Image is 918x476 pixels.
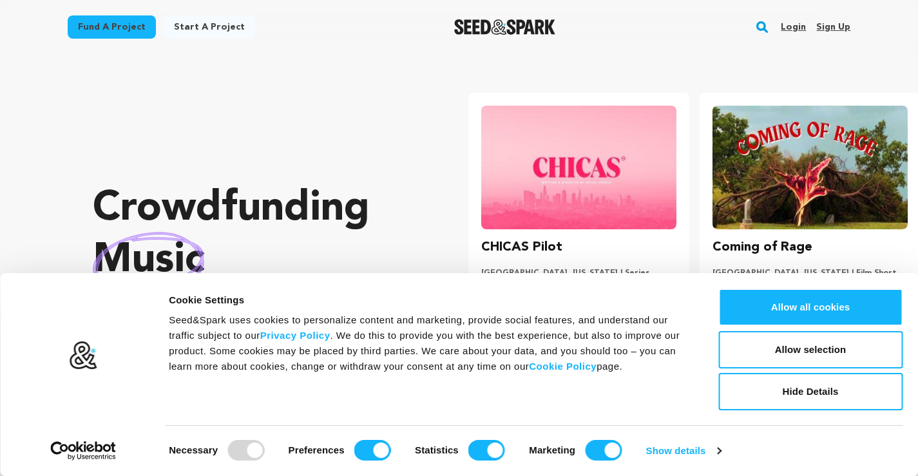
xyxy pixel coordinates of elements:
button: Allow selection [718,331,903,368]
img: Seed&Spark Logo Dark Mode [454,19,555,35]
strong: Marketing [529,444,575,455]
img: CHICAS Pilot image [481,106,676,229]
button: Hide Details [718,373,903,410]
strong: Preferences [289,444,345,455]
p: [GEOGRAPHIC_DATA], [US_STATE] | Series [481,268,676,278]
div: Cookie Settings [169,292,689,308]
div: Seed&Spark uses cookies to personalize content and marketing, provide social features, and unders... [169,312,689,374]
img: Coming of Rage image [712,106,908,229]
p: [GEOGRAPHIC_DATA], [US_STATE] | Film Short [712,268,908,278]
a: Usercentrics Cookiebot - opens in a new window [27,441,140,461]
img: logo [69,341,98,370]
a: Cookie Policy [529,361,597,372]
h3: Coming of Rage [712,237,812,258]
strong: Statistics [415,444,459,455]
strong: Necessary [169,444,218,455]
a: Seed&Spark Homepage [454,19,555,35]
a: Privacy Policy [260,330,330,341]
h3: CHICAS Pilot [481,237,562,258]
a: Show details [646,441,721,461]
a: Sign up [816,17,850,37]
button: Allow all cookies [718,289,903,326]
p: Crowdfunding that . [93,184,417,338]
a: Start a project [164,15,255,39]
a: Fund a project [68,15,156,39]
a: Login [781,17,806,37]
img: hand sketched image [93,232,204,289]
